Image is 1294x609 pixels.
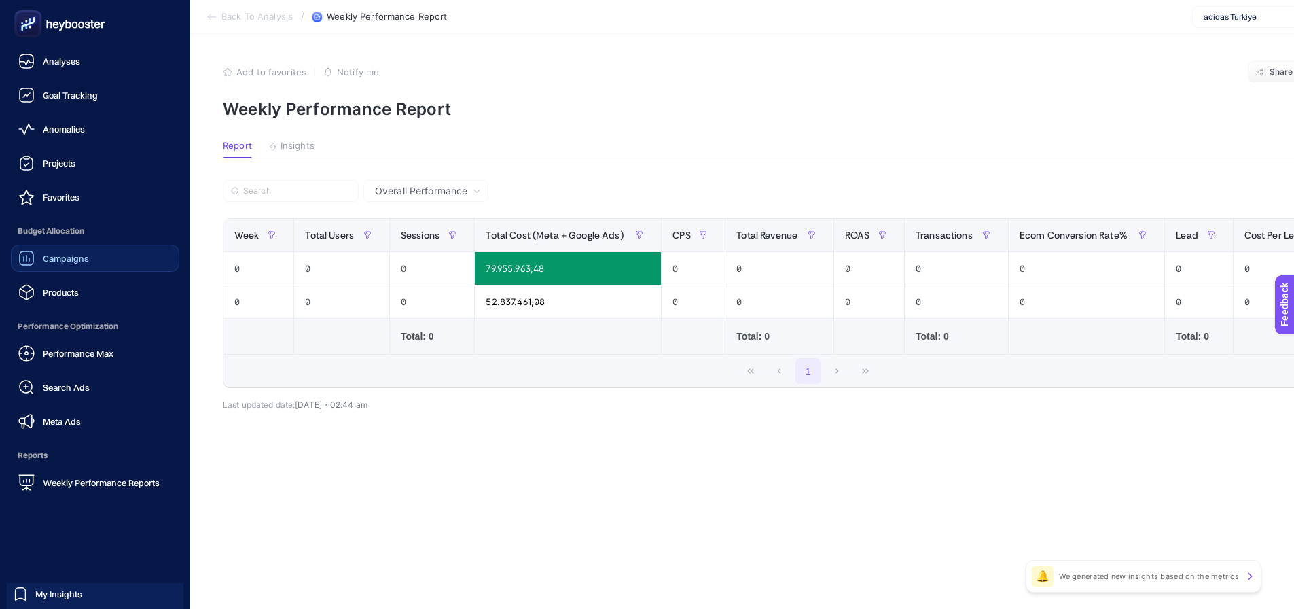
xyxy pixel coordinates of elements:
span: Performance Max [43,348,113,359]
div: 0 [1009,285,1164,318]
span: Notify me [337,67,379,77]
span: Insights [281,141,314,152]
span: Total Revenue [736,230,797,241]
span: Budget Allocation [11,217,179,245]
button: Notify me [323,67,379,77]
div: 0 [662,252,725,285]
span: Total Cost (Meta + Google Ads) [486,230,623,241]
div: 52.837.461,08 [475,285,661,318]
a: Meta Ads [11,408,179,435]
div: 0 [725,285,833,318]
span: ROAS [845,230,870,241]
span: Share [1270,67,1293,77]
div: 0 [905,252,1008,285]
span: My Insights [35,589,82,599]
span: Reports [11,442,179,469]
button: Add to favorites [223,67,306,77]
span: Favorites [43,192,79,203]
span: Last updated date: [223,400,295,410]
span: Projects [43,158,75,169]
a: Projects [11,150,179,177]
a: Performance Max [11,340,179,367]
span: / [301,11,304,22]
span: Meta Ads [43,416,81,427]
div: 0 [223,285,293,318]
span: Add to favorites [236,67,306,77]
div: 0 [294,252,389,285]
div: 0 [390,252,475,285]
a: My Insights [7,583,183,605]
span: Products [43,287,79,298]
span: Transactions [916,230,973,241]
span: Week [234,230,259,241]
a: Products [11,279,179,306]
div: 0 [725,252,833,285]
div: Total: 0 [1176,330,1221,343]
span: Overall Performance [375,184,467,198]
span: Sessions [401,230,439,241]
div: Total: 0 [916,330,997,343]
div: 0 [834,285,904,318]
div: Total: 0 [401,330,464,343]
div: 0 [834,252,904,285]
span: Lead [1176,230,1198,241]
span: Back To Analysis [221,12,293,22]
div: 79.955.963,48 [475,252,661,285]
span: Ecom Conversion Rate% [1020,230,1128,241]
span: Report [223,141,252,152]
span: Weekly Performance Report [327,12,447,22]
input: Search [243,186,351,196]
a: Analyses [11,48,179,75]
span: Weekly Performance Reports [43,477,160,488]
span: Performance Optimization [11,313,179,340]
div: 0 [390,285,475,318]
span: Feedback [8,4,52,15]
span: Goal Tracking [43,90,98,101]
div: 0 [905,285,1008,318]
a: Goal Tracking [11,82,179,109]
span: CPS [672,230,690,241]
div: 0 [1165,285,1232,318]
a: Favorites [11,184,179,211]
span: [DATE]・02:44 am [295,400,367,410]
span: Analyses [43,56,80,67]
a: Search Ads [11,374,179,401]
a: Anomalies [11,116,179,143]
a: Weekly Performance Reports [11,469,179,496]
a: Campaigns [11,245,179,272]
div: 0 [223,252,293,285]
div: 0 [1009,252,1164,285]
div: 0 [1165,252,1232,285]
span: Search Ads [43,382,90,393]
div: 0 [662,285,725,318]
span: Total Users [305,230,354,241]
div: Total: 0 [736,330,822,343]
button: 1 [795,358,821,384]
span: Anomalies [43,124,85,135]
div: 0 [294,285,389,318]
span: Campaigns [43,253,89,264]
